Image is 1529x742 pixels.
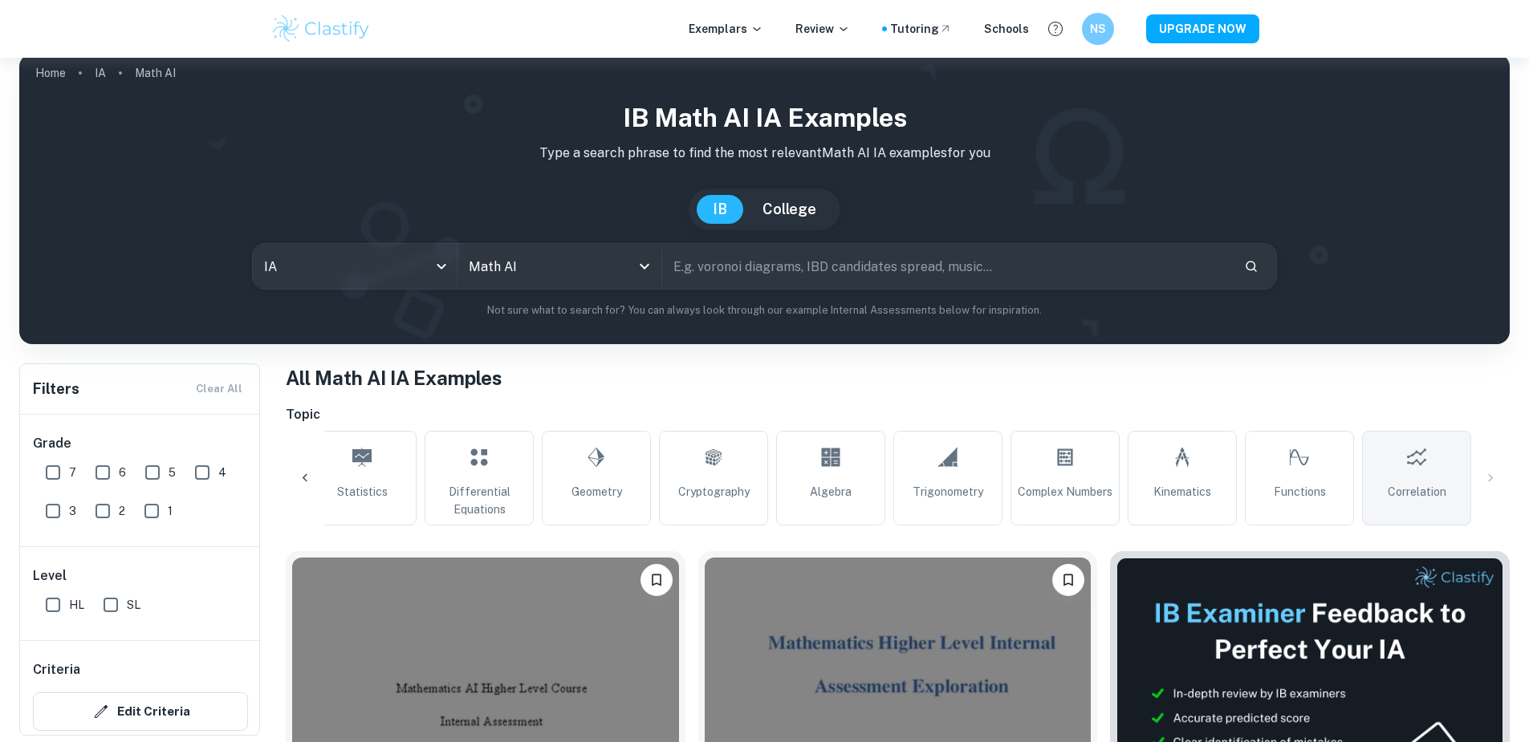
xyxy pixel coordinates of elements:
[33,434,248,453] h6: Grade
[33,566,248,586] h6: Level
[571,483,622,501] span: Geometry
[795,20,850,38] p: Review
[168,502,173,520] span: 1
[32,144,1497,163] p: Type a search phrase to find the most relevant Math AI IA examples for you
[32,302,1497,318] p: Not sure what to search for? You can always look through our example Internal Assessments below f...
[1088,20,1107,38] h6: NS
[32,99,1497,137] h1: IB Math AI IA examples
[95,62,106,84] a: IA
[662,244,1231,289] input: E.g. voronoi diagrams, IBD candidates spread, music...
[286,363,1510,392] h1: All Math AI IA Examples
[119,464,126,481] span: 6
[678,483,750,501] span: Cryptography
[33,692,248,731] button: Edit Criteria
[984,20,1029,38] a: Schools
[810,483,852,501] span: Algebra
[1274,483,1326,501] span: Functions
[253,244,457,289] div: IA
[169,464,176,481] span: 5
[640,564,673,596] button: Bookmark
[270,13,372,45] img: Clastify logo
[1388,483,1446,501] span: Correlation
[1082,13,1114,45] button: NS
[69,502,76,520] span: 3
[33,660,80,679] h6: Criteria
[286,405,1510,424] h6: Topic
[35,62,66,84] a: Home
[69,596,84,614] span: HL
[1238,253,1265,280] button: Search
[913,483,983,501] span: Trigonometry
[697,195,743,224] button: IB
[1146,14,1259,43] button: UPGRADE NOW
[1042,15,1069,43] button: Help and Feedback
[135,64,176,82] p: Math AI
[337,483,388,501] span: Statistics
[890,20,952,38] a: Tutoring
[33,378,79,400] h6: Filters
[689,20,763,38] p: Exemplars
[1018,483,1112,501] span: Complex Numbers
[218,464,226,481] span: 4
[1052,564,1084,596] button: Bookmark
[69,464,76,481] span: 7
[1153,483,1211,501] span: Kinematics
[119,502,125,520] span: 2
[127,596,140,614] span: SL
[633,255,656,278] button: Open
[746,195,832,224] button: College
[432,483,527,518] span: Differential Equations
